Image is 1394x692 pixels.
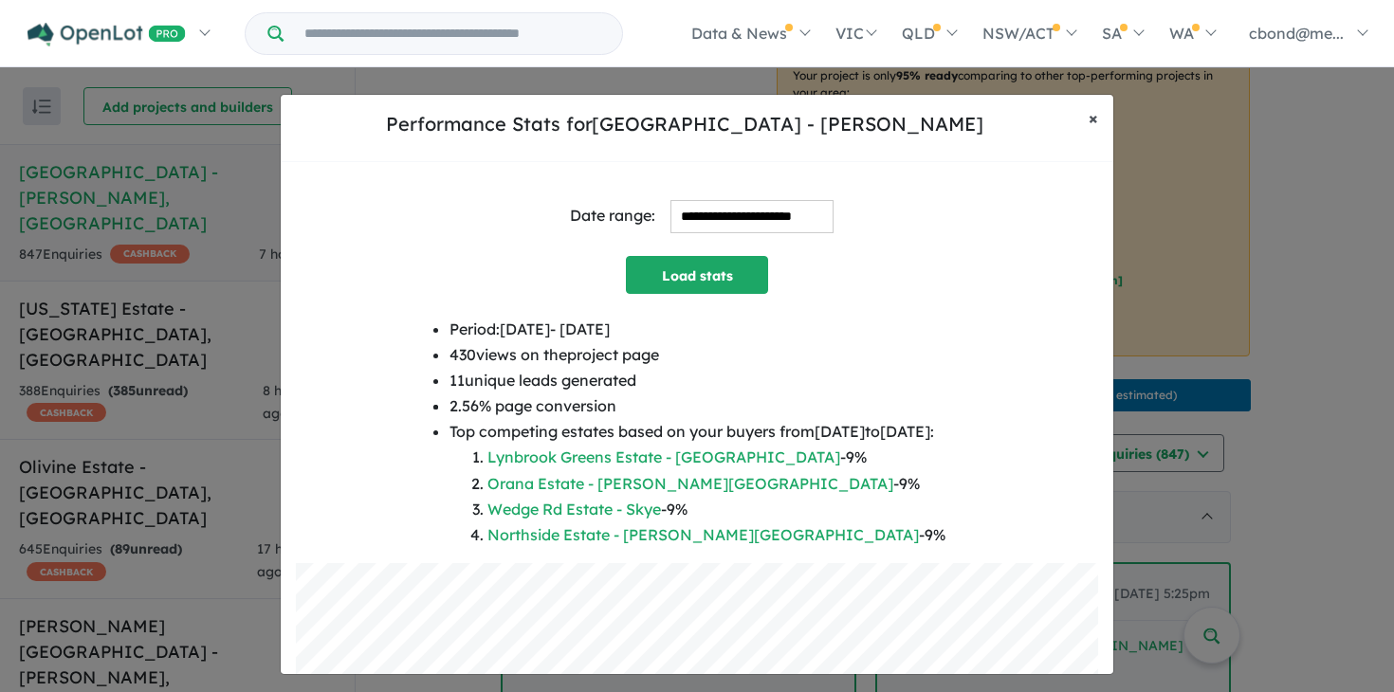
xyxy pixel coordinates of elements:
[287,13,618,54] input: Try estate name, suburb, builder or developer
[487,474,893,493] a: Orana Estate - [PERSON_NAME][GEOGRAPHIC_DATA]
[449,368,945,393] li: 11 unique leads generated
[1249,24,1344,43] span: cbond@me...
[28,23,186,46] img: Openlot PRO Logo White
[487,522,945,548] li: - 9 %
[449,342,945,368] li: 430 views on the project page
[487,500,661,519] a: Wedge Rd Estate - Skye
[296,110,1073,138] h5: Performance Stats for [GEOGRAPHIC_DATA] - [PERSON_NAME]
[449,317,945,342] li: Period: [DATE] - [DATE]
[570,203,655,228] div: Date range:
[487,497,945,522] li: - 9 %
[449,393,945,419] li: 2.56 % page conversion
[487,445,945,470] li: - 9 %
[487,447,840,466] a: Lynbrook Greens Estate - [GEOGRAPHIC_DATA]
[487,525,919,544] a: Northside Estate - [PERSON_NAME][GEOGRAPHIC_DATA]
[626,256,768,294] button: Load stats
[449,419,945,548] li: Top competing estates based on your buyers from [DATE] to [DATE] :
[487,471,945,497] li: - 9 %
[1089,107,1098,129] span: ×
